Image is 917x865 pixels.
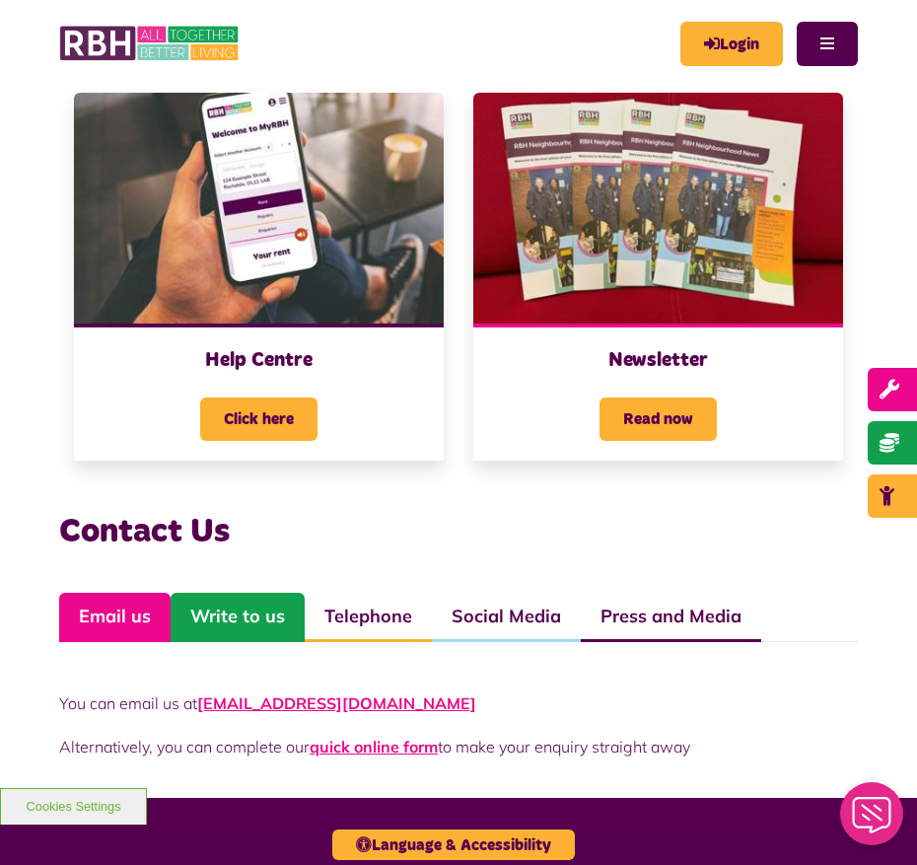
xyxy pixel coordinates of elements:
[473,93,843,461] a: Newsletter Read now
[828,776,917,865] iframe: Netcall Web Assistant for live chat
[581,593,761,642] a: Press and Media
[680,22,783,66] a: MyRBH
[59,735,858,758] p: Alternatively, you can complete our to make your enquiry straight away
[59,691,858,715] p: You can email us at
[59,20,242,67] img: RBH
[74,93,444,461] a: Help Centre Click here
[200,397,317,441] span: Click here
[600,397,717,441] span: Read now
[432,593,581,642] a: Social Media
[171,593,305,642] a: Write to us
[197,693,476,713] a: [EMAIL_ADDRESS][DOMAIN_NAME]
[94,347,424,373] h3: Help Centre
[797,22,858,66] button: Navigation
[59,593,171,642] a: Email us
[310,737,438,757] a: quick online form
[332,829,575,860] button: Language & Accessibility
[59,510,858,553] h3: Contact Us
[493,347,823,373] h3: Newsletter
[473,93,843,324] img: RBH Newsletter Copies
[305,593,432,642] a: Telephone
[74,93,444,324] img: Myrbh Man Wth Mobile Correct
